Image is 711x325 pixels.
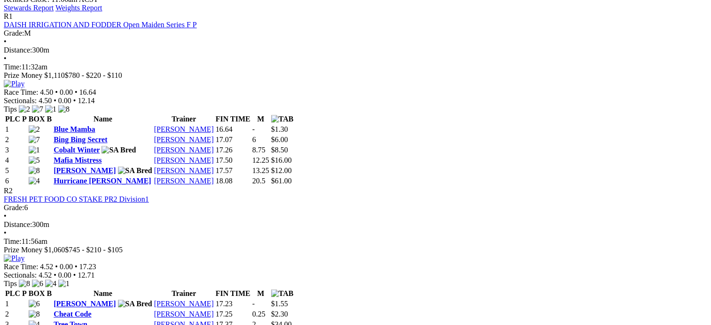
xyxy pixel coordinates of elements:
[29,115,45,123] span: BOX
[29,146,40,154] img: 1
[154,300,214,308] a: [PERSON_NAME]
[4,80,24,88] img: Play
[4,12,13,20] span: R1
[55,88,58,96] span: •
[65,246,123,254] span: $745 - $210 - $105
[154,166,214,174] a: [PERSON_NAME]
[4,280,17,287] span: Tips
[271,177,292,185] span: $61.00
[4,220,32,228] span: Distance:
[29,156,40,165] img: 5
[29,289,45,297] span: BOX
[271,310,288,318] span: $2.30
[252,114,270,124] th: M
[271,166,292,174] span: $12.00
[4,212,7,220] span: •
[58,280,70,288] img: 1
[60,263,73,271] span: 0.00
[29,300,40,308] img: 6
[55,4,102,12] a: Weights Report
[215,166,251,175] td: 17.57
[39,97,52,105] span: 4.50
[29,177,40,185] img: 4
[154,289,214,298] th: Trainer
[4,88,38,96] span: Race Time:
[22,289,27,297] span: P
[4,71,707,80] div: Prize Money $1,110
[154,310,214,318] a: [PERSON_NAME]
[252,166,269,174] text: 13.25
[75,263,78,271] span: •
[215,289,251,298] th: FIN TIME
[5,125,27,134] td: 1
[5,166,27,175] td: 5
[45,105,56,113] img: 1
[40,263,53,271] span: 4.52
[4,105,17,113] span: Tips
[54,97,56,105] span: •
[19,105,30,113] img: 2
[5,299,27,309] td: 1
[73,271,76,279] span: •
[75,88,78,96] span: •
[58,271,71,279] span: 0.00
[29,166,40,175] img: 8
[5,289,20,297] span: PLC
[215,176,251,186] td: 18.08
[4,187,13,195] span: R2
[102,146,136,154] img: SA Bred
[4,63,22,71] span: Time:
[252,156,269,164] text: 12.25
[4,29,24,37] span: Grade:
[58,105,70,113] img: 8
[4,38,7,45] span: •
[73,97,76,105] span: •
[78,97,94,105] span: 12.14
[271,156,292,164] span: $16.00
[252,136,256,144] text: 6
[4,21,197,29] a: DAISH IRRIGATION AND FODDER Open Maiden Series F P
[4,4,54,12] a: Stewards Report
[54,310,91,318] a: Cheat Code
[154,136,214,144] a: [PERSON_NAME]
[4,237,707,246] div: 11:56am
[154,156,214,164] a: [PERSON_NAME]
[5,310,27,319] td: 2
[78,271,94,279] span: 12.71
[4,46,707,54] div: 300m
[40,88,53,96] span: 4.50
[271,300,288,308] span: $1.55
[4,63,707,71] div: 11:32am
[54,177,151,185] a: Hurricane [PERSON_NAME]
[154,114,214,124] th: Trainer
[252,300,255,308] text: -
[54,166,116,174] a: [PERSON_NAME]
[4,271,37,279] span: Sectionals:
[29,310,40,318] img: 8
[4,229,7,237] span: •
[252,310,266,318] text: 0.25
[252,289,270,298] th: M
[65,71,122,79] span: $780 - $220 - $110
[4,195,149,203] a: FRESH PET FOOD CO STAKE PR2 Division1
[215,114,251,124] th: FIN TIME
[271,146,288,154] span: $8.50
[4,204,24,212] span: Grade:
[55,263,58,271] span: •
[32,280,43,288] img: 6
[4,204,707,212] div: 6
[58,97,71,105] span: 0.00
[5,176,27,186] td: 6
[5,115,20,123] span: PLC
[4,246,707,254] div: Prize Money $1,060
[4,220,707,229] div: 300m
[215,310,251,319] td: 17.25
[5,156,27,165] td: 4
[54,136,107,144] a: Bing Bing Secret
[45,280,56,288] img: 4
[47,115,52,123] span: B
[79,88,96,96] span: 16.64
[54,146,100,154] a: Cobalt Winter
[54,300,116,308] a: [PERSON_NAME]
[29,136,40,144] img: 7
